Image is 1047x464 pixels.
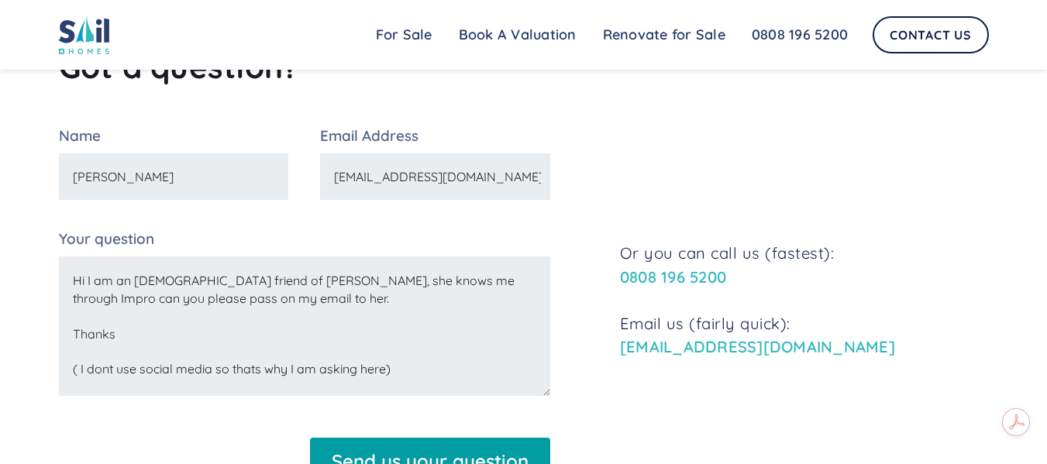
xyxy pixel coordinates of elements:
a: [EMAIL_ADDRESS][DOMAIN_NAME] [620,337,895,356]
input: Your full name... [59,153,289,200]
a: For Sale [363,19,446,50]
label: Name [59,129,289,143]
a: Book A Valuation [446,19,590,50]
label: Email Address [320,129,550,143]
a: Renovate for Sale [590,19,739,50]
p: Email us (fairly quick): [620,312,989,359]
label: Your question [59,232,550,246]
img: sail home logo colored [59,15,110,54]
a: 0808 196 5200 [739,19,861,50]
a: 0808 196 5200 [620,267,726,287]
p: Or you can call us (fastest): [620,242,989,289]
a: Contact Us [873,16,989,53]
input: Your email... [320,153,550,200]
